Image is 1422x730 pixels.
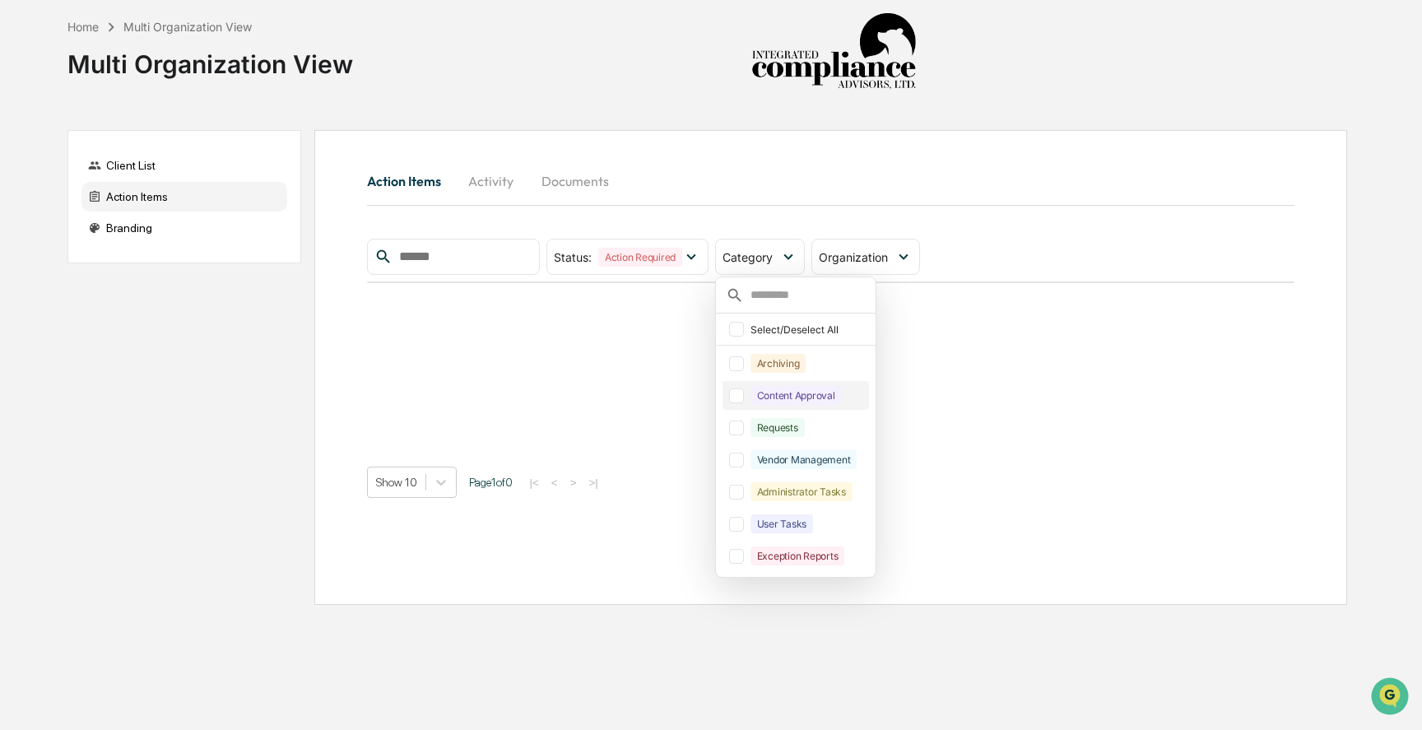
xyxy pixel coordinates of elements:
[10,201,113,230] a: 🖐️Preclearance
[10,232,110,262] a: 🔎Data Lookup
[81,213,287,243] div: Branding
[16,240,30,253] div: 🔎
[750,386,842,405] div: Content Approval
[750,514,814,533] div: User Tasks
[750,546,845,565] div: Exception Reports
[116,278,199,291] a: Powered byPylon
[750,354,806,373] div: Archiving
[454,161,528,201] button: Activity
[81,151,287,180] div: Client List
[67,20,99,34] div: Home
[525,476,544,490] button: |<
[750,482,853,501] div: Administrator Tasks
[546,476,563,490] button: <
[16,126,46,156] img: 1746055101610-c473b297-6a78-478c-a979-82029cc54cd1
[81,182,287,212] div: Action Items
[528,161,622,201] button: Documents
[164,279,199,291] span: Pylon
[367,161,454,201] button: Action Items
[469,476,513,489] span: Page 1 of 0
[750,450,857,469] div: Vendor Management
[819,250,888,264] span: Organization
[367,161,1295,201] div: activity tabs
[16,35,300,61] p: How can we help?
[33,207,106,224] span: Preclearance
[67,36,353,79] div: Multi Organization View
[1369,676,1414,720] iframe: Open customer support
[16,209,30,222] div: 🖐️
[723,250,773,264] span: Category
[280,131,300,151] button: Start new chat
[554,250,592,264] span: Status :
[750,418,805,437] div: Requests
[33,239,104,255] span: Data Lookup
[751,13,916,91] img: Integrated Compliance Advisors
[113,201,211,230] a: 🗄️Attestations
[56,126,270,142] div: Start new chat
[136,207,204,224] span: Attestations
[598,248,682,267] div: Action Required
[119,209,132,222] div: 🗄️
[56,142,208,156] div: We're available if you need us!
[123,20,252,34] div: Multi Organization View
[583,476,602,490] button: >|
[750,323,866,336] div: Select/Deselect All
[565,476,582,490] button: >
